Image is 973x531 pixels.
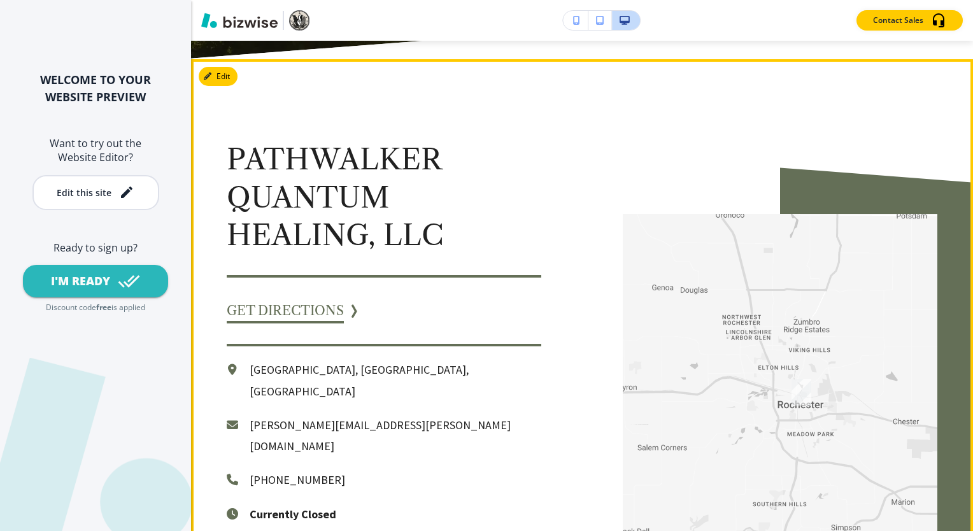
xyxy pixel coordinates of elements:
p: Currently Closed [250,504,541,525]
button: Contact Sales [856,10,963,31]
p: Pathwalker Quantum Healing, LLC [227,141,541,255]
p: Contact Sales [873,15,923,26]
h6: Want to try out the Website Editor? [20,136,171,165]
img: Bizwise Logo [201,13,278,28]
h2: WELCOME TO YOUR WEBSITE PREVIEW [20,71,171,106]
p: Discount code [46,302,96,313]
p: [GEOGRAPHIC_DATA], [GEOGRAPHIC_DATA], [GEOGRAPHIC_DATA] [250,359,541,402]
a: GET DIRECTIONS [227,298,344,323]
p: [PHONE_NUMBER] [250,469,541,490]
button: Edit this site [32,175,159,210]
h6: Ready to sign up? [20,241,171,255]
button: Edit [199,67,238,86]
div: I'M READY [51,273,110,289]
button: I'M READY [23,265,168,297]
img: Your Logo [289,10,309,31]
div: Edit this site [57,188,111,197]
p: free [96,302,111,313]
p: is applied [111,302,145,313]
p: [PERSON_NAME][EMAIL_ADDRESS][PERSON_NAME][DOMAIN_NAME] [250,414,541,457]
